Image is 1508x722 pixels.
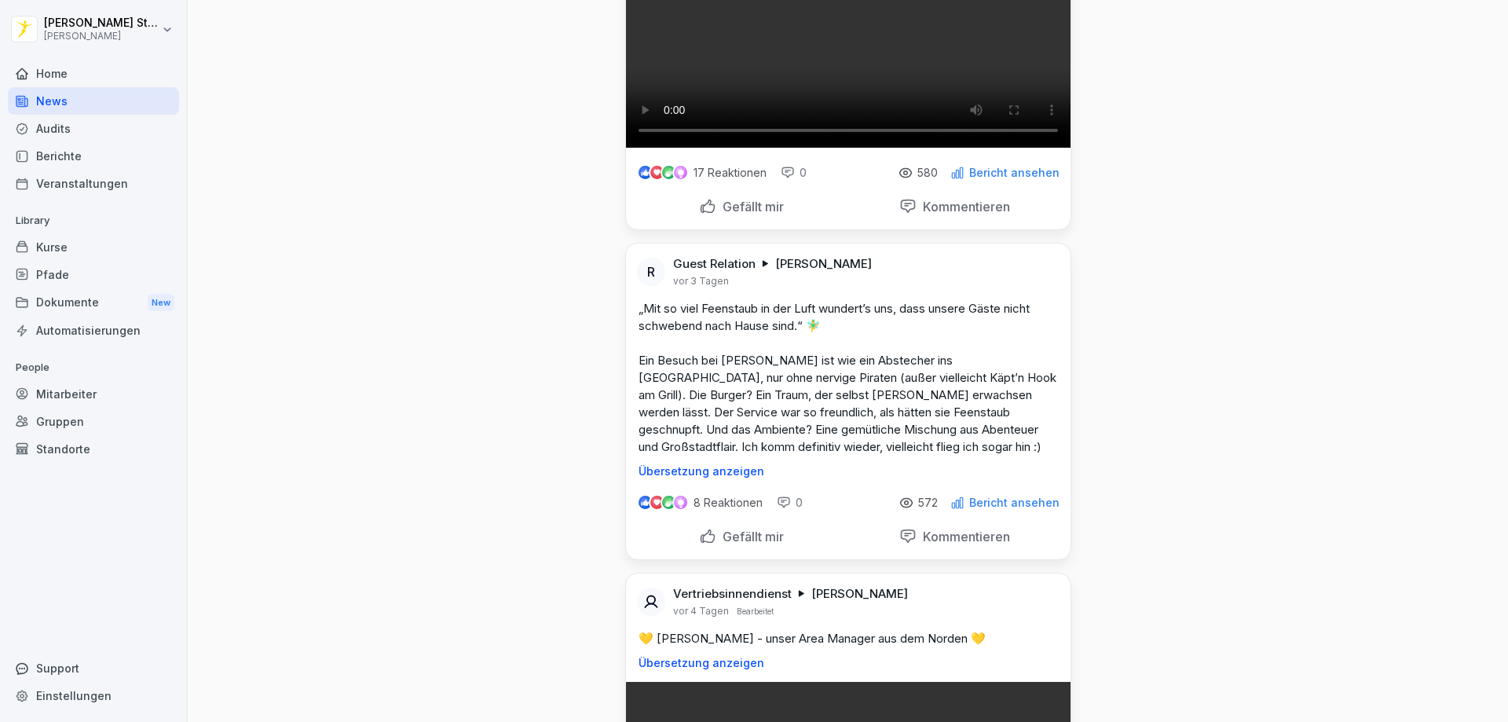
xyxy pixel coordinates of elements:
p: People [8,355,179,380]
img: inspiring [674,496,687,510]
p: 💛 [PERSON_NAME] - unser Area Manager aus dem Norden 💛 [639,630,1058,647]
a: DokumenteNew [8,288,179,317]
img: celebrate [662,496,675,509]
a: Veranstaltungen [8,170,179,197]
p: [PERSON_NAME] [811,586,908,602]
a: Einstellungen [8,682,179,709]
a: Mitarbeiter [8,380,179,408]
a: Gruppen [8,408,179,435]
p: 8 Reaktionen [694,497,763,509]
img: celebrate [662,166,675,179]
img: inspiring [674,166,687,180]
p: [PERSON_NAME] [44,31,159,42]
p: Gefällt mir [716,529,784,544]
p: Gefällt mir [716,199,784,214]
p: Bericht ansehen [969,497,1060,509]
p: Bericht ansehen [969,167,1060,179]
p: 580 [917,167,938,179]
p: Guest Relation [673,256,756,272]
div: Dokumente [8,288,179,317]
a: Standorte [8,435,179,463]
img: love [651,167,663,178]
a: Berichte [8,142,179,170]
p: Übersetzung anzeigen [639,465,1058,478]
a: Pfade [8,261,179,288]
a: Kurse [8,233,179,261]
p: vor 4 Tagen [673,605,729,618]
p: Kommentieren [917,529,1010,544]
p: [PERSON_NAME] [775,256,872,272]
div: New [148,294,174,312]
a: Automatisierungen [8,317,179,344]
p: Übersetzung anzeigen [639,657,1058,669]
p: vor 3 Tagen [673,275,729,288]
p: Vertriebsinnendienst [673,586,792,602]
p: 17 Reaktionen [694,167,767,179]
a: News [8,87,179,115]
img: like [639,167,651,179]
p: „Mit so viel Feenstaub in der Luft wundert’s uns, dass unsere Gäste nicht schwebend nach Hause si... [639,300,1058,456]
div: Support [8,654,179,682]
p: Bearbeitet [737,605,774,618]
a: Home [8,60,179,87]
img: like [639,497,651,509]
p: Library [8,208,179,233]
a: Audits [8,115,179,142]
p: [PERSON_NAME] Stambolov [44,16,159,30]
p: Kommentieren [917,199,1010,214]
div: 0 [777,495,803,511]
p: 572 [918,497,938,509]
img: love [651,497,663,508]
div: R [637,258,665,286]
div: 0 [781,165,807,181]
